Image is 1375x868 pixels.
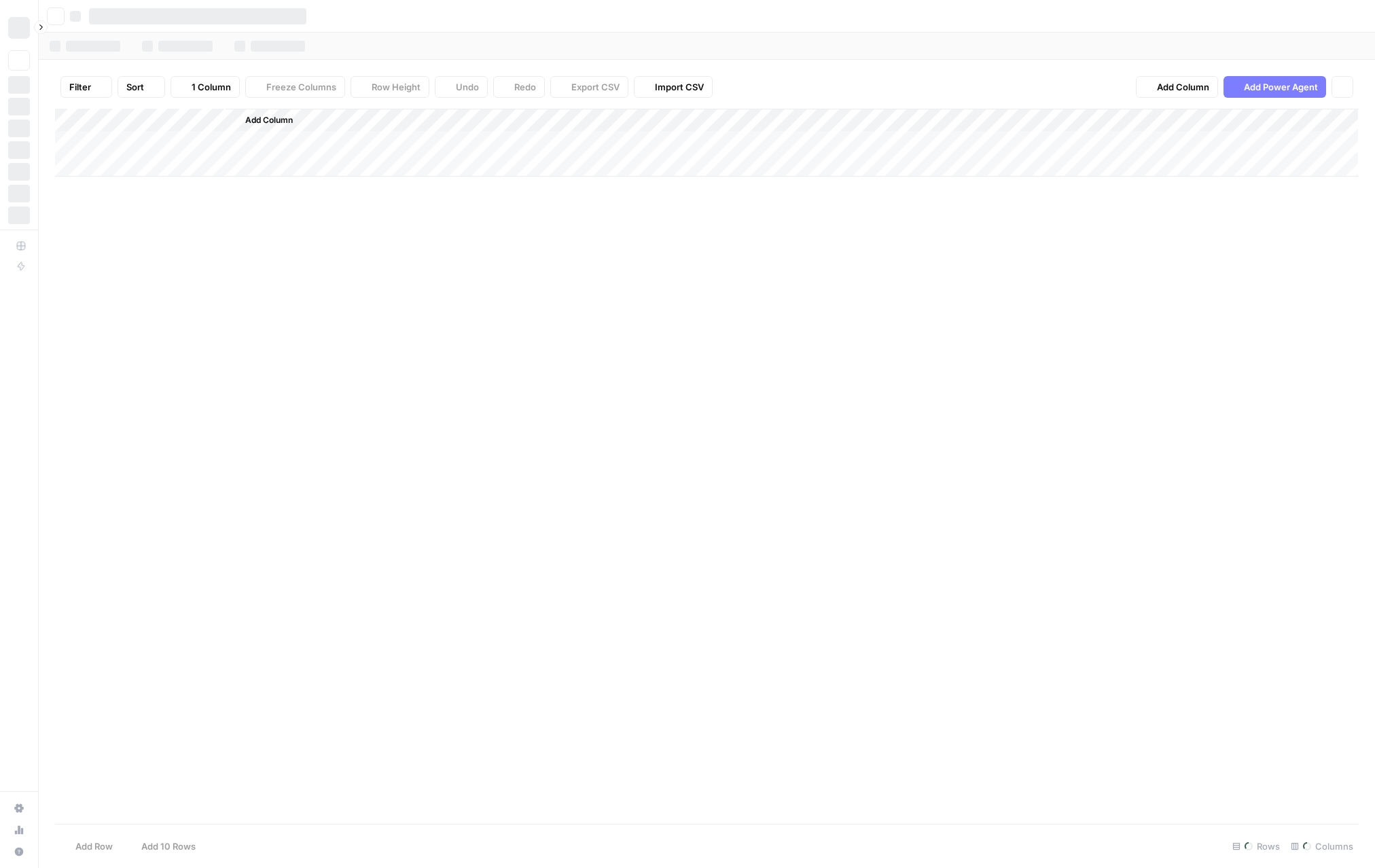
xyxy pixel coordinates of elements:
[266,80,336,94] span: Freeze Columns
[493,76,545,98] button: Redo
[75,839,113,853] span: Add Row
[655,80,704,94] span: Import CSV
[372,80,421,94] span: Row Height
[456,80,479,94] span: Undo
[8,797,30,819] a: Settings
[1224,76,1326,98] button: Add Power Agent
[514,80,536,94] span: Redo
[60,76,112,98] button: Filter
[1136,76,1218,98] button: Add Column
[1157,80,1209,94] span: Add Column
[1285,835,1359,857] div: Columns
[245,114,293,126] span: Add Column
[1244,80,1318,94] span: Add Power Agent
[192,80,231,94] span: 1 Column
[634,76,713,98] button: Import CSV
[171,76,240,98] button: 1 Column
[550,76,628,98] button: Export CSV
[571,80,620,94] span: Export CSV
[228,111,298,129] button: Add Column
[141,839,196,853] span: Add 10 Rows
[118,76,165,98] button: Sort
[55,835,121,857] button: Add Row
[1227,835,1285,857] div: Rows
[8,841,30,863] button: Help + Support
[126,80,144,94] span: Sort
[121,835,204,857] button: Add 10 Rows
[8,819,30,841] a: Usage
[69,80,91,94] span: Filter
[245,76,345,98] button: Freeze Columns
[435,76,488,98] button: Undo
[351,76,429,98] button: Row Height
